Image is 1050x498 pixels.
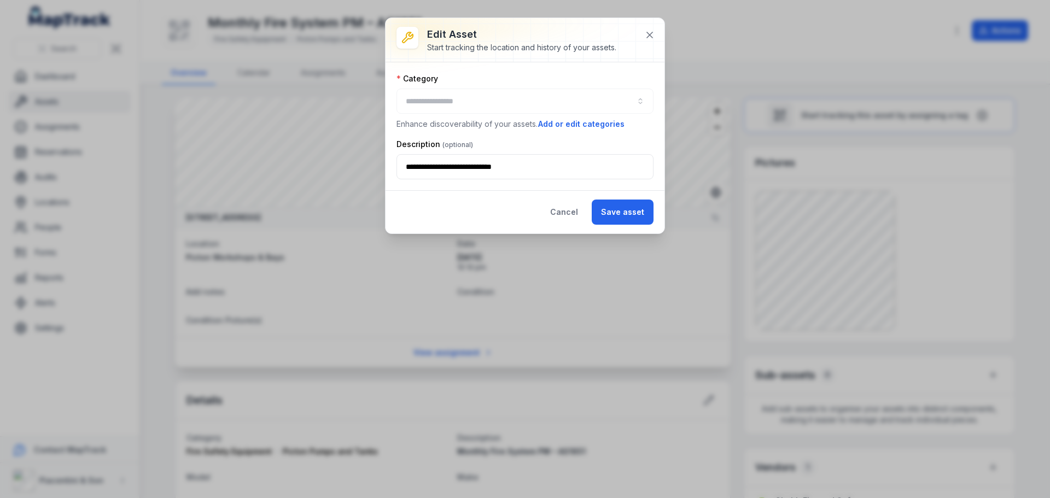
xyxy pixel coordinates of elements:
[541,200,587,225] button: Cancel
[396,118,654,130] p: Enhance discoverability of your assets.
[396,139,473,150] label: Description
[427,27,616,42] h3: Edit asset
[396,73,438,84] label: Category
[592,200,654,225] button: Save asset
[538,118,625,130] button: Add or edit categories
[427,42,616,53] div: Start tracking the location and history of your assets.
